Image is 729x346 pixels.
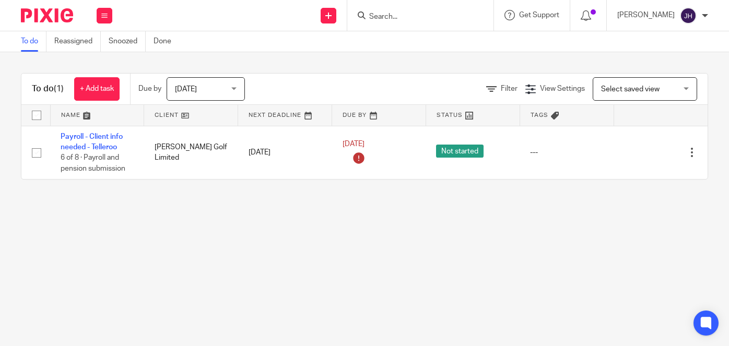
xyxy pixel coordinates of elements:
h1: To do [32,83,64,94]
a: To do [21,31,46,52]
a: + Add task [74,77,120,101]
span: Select saved view [601,86,660,93]
span: Get Support [519,11,559,19]
span: [DATE] [343,140,364,148]
span: [DATE] [175,86,197,93]
input: Search [368,13,462,22]
img: svg%3E [680,7,697,24]
span: Not started [436,145,484,158]
span: Tags [531,112,548,118]
a: Snoozed [109,31,146,52]
img: Pixie [21,8,73,22]
a: Reassigned [54,31,101,52]
div: --- [530,147,603,158]
span: Filter [501,85,518,92]
td: [PERSON_NAME] Golf Limited [144,126,238,179]
p: [PERSON_NAME] [617,10,675,20]
span: (1) [54,85,64,93]
p: Due by [138,83,161,94]
span: 6 of 8 · Payroll and pension submission [61,154,125,172]
td: [DATE] [238,126,332,179]
a: Done [154,31,179,52]
a: Payroll - Client info needed - Telleroo [61,133,123,151]
span: View Settings [540,85,585,92]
